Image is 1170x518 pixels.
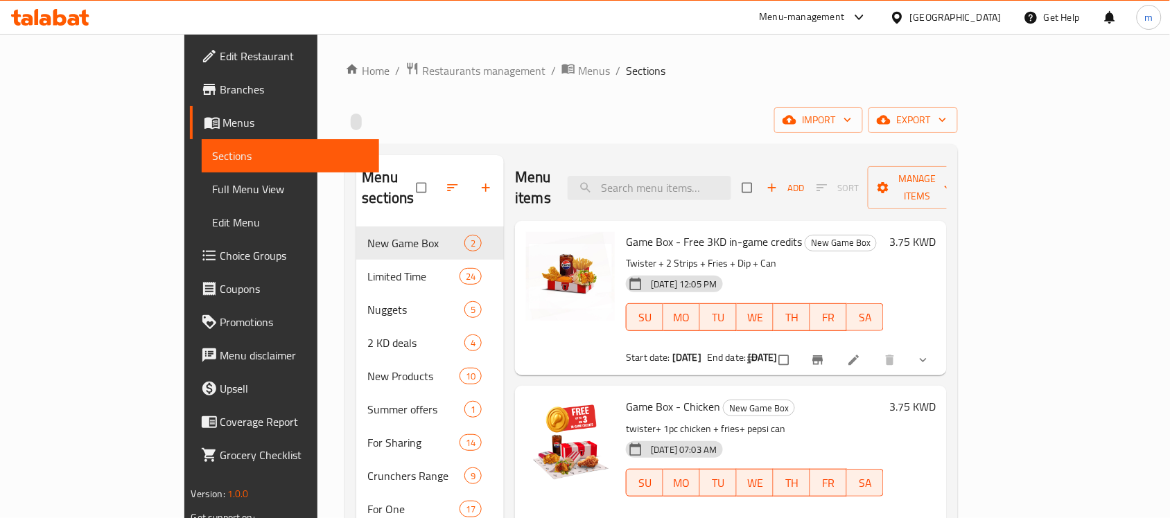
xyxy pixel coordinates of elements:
[408,175,437,201] span: Select all sections
[526,232,615,321] img: Game Box - Free 3KD in-game credits
[356,393,504,426] div: Summer offers1
[367,401,464,418] span: Summer offers
[190,73,380,106] a: Branches
[367,301,464,318] span: Nuggets
[771,347,800,373] span: Select to update
[706,473,731,493] span: TU
[465,303,481,316] span: 5
[779,307,805,328] span: TH
[437,172,471,203] span: Sort sections
[460,501,482,517] div: items
[868,166,966,209] button: Manage items
[220,81,369,98] span: Branches
[190,372,380,405] a: Upsell
[190,39,380,73] a: Edit Restaurant
[460,370,481,383] span: 10
[356,293,504,326] div: Nuggets5
[367,235,464,251] span: New Game Box
[464,401,482,418] div: items
[405,62,545,80] a: Restaurants management
[626,231,802,252] span: Game Box - Free 3KD in-game credits
[190,438,380,472] a: Grocery Checklist
[1145,10,1153,25] span: m
[367,368,460,384] span: New Products
[356,326,504,359] div: 2 KD deals4
[847,469,884,497] button: SA
[663,303,700,331] button: MO
[810,469,847,497] button: FR
[465,470,481,483] span: 9
[734,175,763,201] span: Select section
[213,214,369,231] span: Edit Menu
[190,272,380,305] a: Coupons
[515,167,551,208] h2: Menu items
[810,303,847,331] button: FR
[362,167,417,208] h2: Menu sections
[220,447,369,463] span: Grocery Checklist
[464,467,482,484] div: items
[767,180,804,196] span: Add
[737,303,774,331] button: WE
[774,107,863,133] button: import
[367,268,460,285] span: Limited Time
[626,396,720,417] span: Game Box - Chicken
[202,139,380,172] a: Sections
[807,177,868,199] span: Select section first
[774,469,810,497] button: TH
[190,405,380,438] a: Coverage Report
[889,232,936,251] h6: 3.75 KWD
[460,434,482,451] div: items
[645,443,722,456] span: [DATE] 07:03 AM
[464,235,482,251] div: items
[615,62,620,79] li: /
[367,334,464,351] div: 2 KD deals
[460,368,482,384] div: items
[742,473,768,493] span: WE
[803,345,836,375] button: Branch-specific-item
[742,307,768,328] span: WE
[395,62,400,79] li: /
[367,501,460,517] span: For One
[626,62,665,79] span: Sections
[191,485,225,503] span: Version:
[202,172,380,206] a: Full Menu View
[805,235,876,251] span: New Game Box
[672,348,701,366] b: [DATE]
[737,469,774,497] button: WE
[779,473,805,493] span: TH
[880,111,947,129] span: export
[464,334,482,351] div: items
[220,314,369,330] span: Promotions
[465,337,481,350] span: 4
[700,469,737,497] button: TU
[723,400,795,416] div: New Game Box
[816,473,841,493] span: FR
[422,62,545,79] span: Restaurants management
[190,239,380,272] a: Choice Groups
[875,345,908,375] button: delete
[367,467,464,484] div: Crunchers Range
[663,469,700,497] button: MO
[632,307,658,328] span: SU
[190,106,380,139] a: Menus
[356,359,504,393] div: New Products10
[356,226,504,260] div: New Game Box2
[847,353,864,367] a: Edit menu item
[910,10,1002,25] div: [GEOGRAPHIC_DATA]
[626,255,884,272] p: Twister + 2 Strips + Fries + Dip + Can
[785,111,852,129] span: import
[220,247,369,264] span: Choice Groups
[220,380,369,397] span: Upsell
[190,339,380,372] a: Menu disclaimer
[356,260,504,293] div: Limited Time24
[626,348,670,366] span: Start date:
[847,303,884,331] button: SA
[227,485,249,503] span: 1.0.0
[568,176,731,200] input: search
[908,345,941,375] button: show more
[345,62,958,80] nav: breadcrumb
[460,268,482,285] div: items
